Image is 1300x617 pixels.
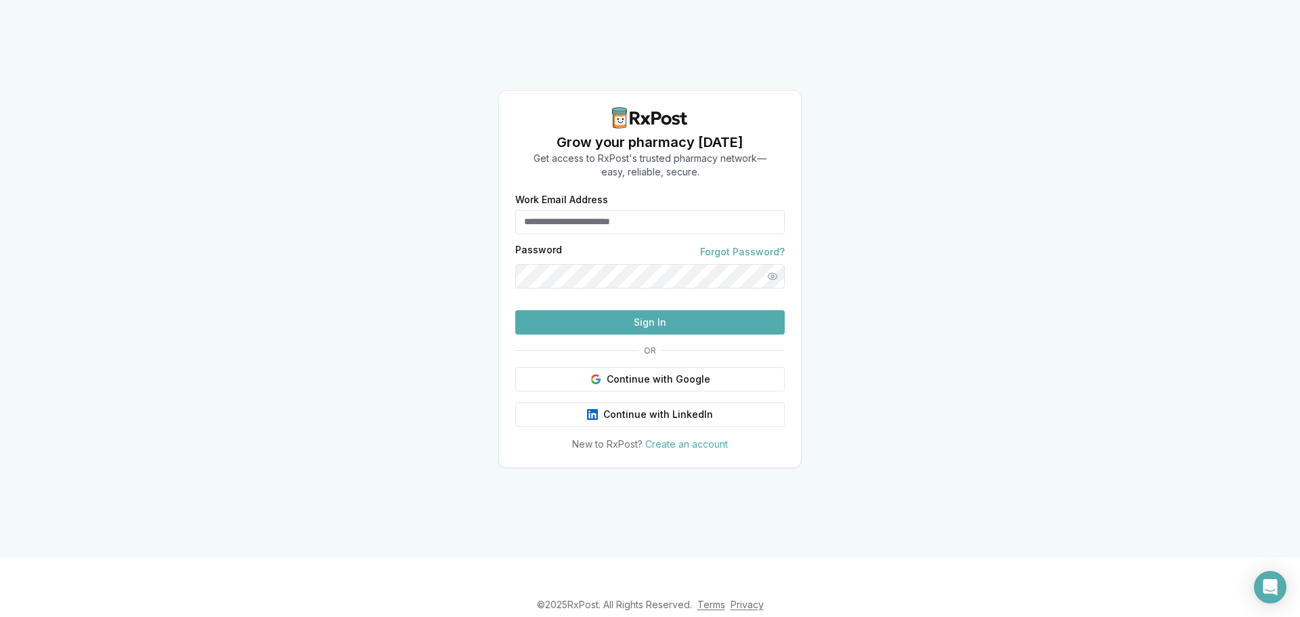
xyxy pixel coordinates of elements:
label: Password [515,245,562,259]
p: Get access to RxPost's trusted pharmacy network— easy, reliable, secure. [534,152,766,179]
img: Google [590,374,601,385]
button: Show password [760,264,785,289]
a: Privacy [731,599,764,610]
img: RxPost Logo [607,107,693,129]
a: Create an account [645,438,728,450]
a: Forgot Password? [700,245,785,259]
span: New to RxPost? [572,438,643,450]
button: Continue with LinkedIn [515,402,785,427]
h1: Grow your pharmacy [DATE] [534,133,766,152]
a: Terms [697,599,725,610]
img: LinkedIn [587,409,598,420]
button: Continue with Google [515,367,785,391]
span: OR [638,345,662,356]
div: Open Intercom Messenger [1254,571,1286,603]
button: Sign In [515,310,785,335]
label: Work Email Address [515,195,785,205]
